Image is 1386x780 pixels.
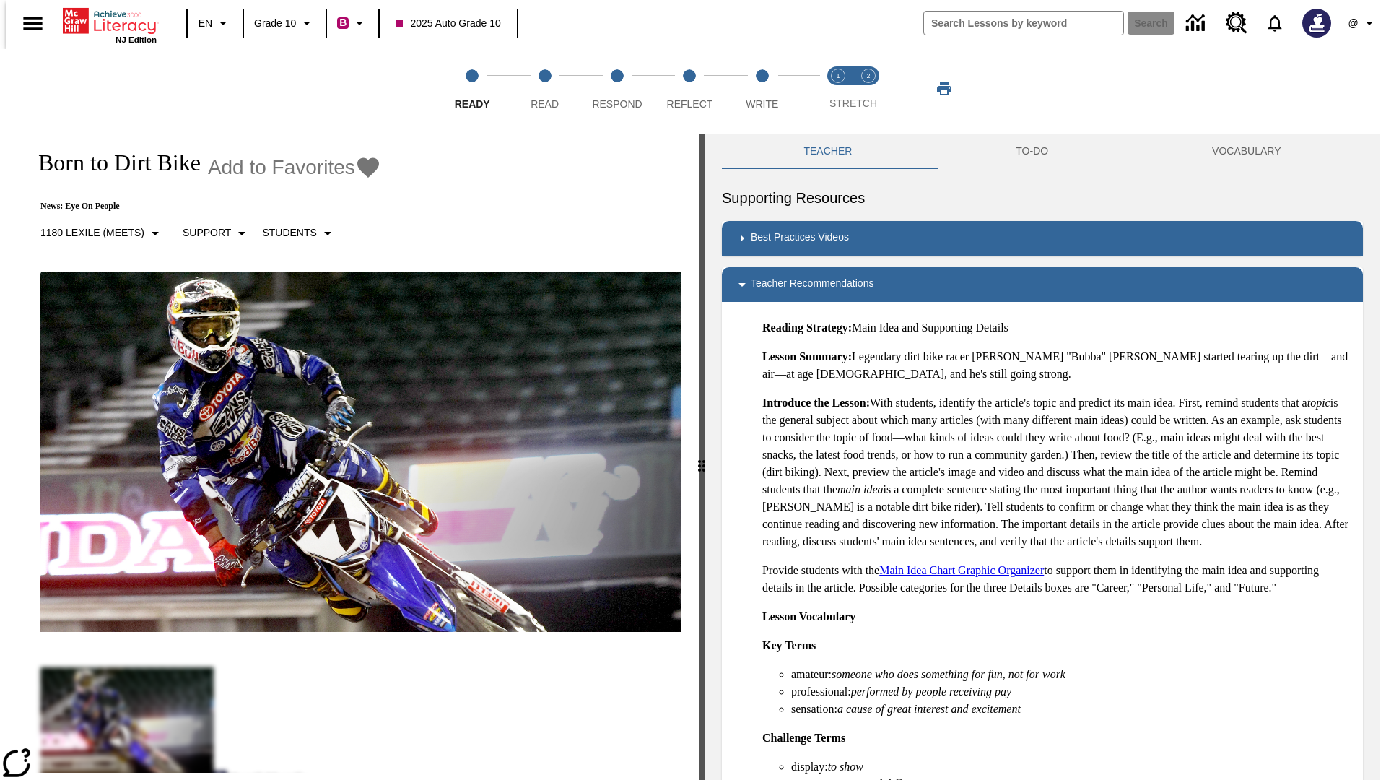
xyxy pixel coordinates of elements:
[832,668,1065,680] em: someone who does something for fun, not for work
[199,16,212,31] span: EN
[1177,4,1217,43] a: Data Center
[699,134,705,780] div: Press Enter or Spacebar and then press right and left arrow keys to move the slider
[762,348,1351,383] p: Legendary dirt bike racer [PERSON_NAME] "Bubba" [PERSON_NAME] started tearing up the dirt—and air...
[396,16,500,31] span: 2025 Auto Grade 10
[40,225,144,240] p: 1180 Lexile (Meets)
[791,666,1351,683] li: amateur:
[183,225,231,240] p: Support
[63,5,157,44] div: Home
[35,220,170,246] button: Select Lexile, 1180 Lexile (Meets)
[192,10,238,36] button: Language: EN, Select a language
[705,134,1380,780] div: activity
[762,610,855,623] strong: Lesson Vocabulary
[720,49,804,129] button: Write step 5 of 5
[722,267,1363,302] div: Teacher Recommendations
[254,16,296,31] span: Grade 10
[762,396,870,409] strong: Introduce the Lesson:
[1130,134,1363,169] button: VOCABULARY
[791,683,1351,701] li: professional:
[177,220,256,246] button: Scaffolds, Support
[762,350,852,363] strong: Lesson Summary:
[921,76,967,102] button: Print
[762,639,816,651] strong: Key Terms
[746,98,778,110] span: Write
[331,10,374,36] button: Boost Class color is violet red. Change class color
[722,134,1363,169] div: Instructional Panel Tabs
[934,134,1130,169] button: TO-DO
[455,98,490,110] span: Ready
[1294,4,1340,42] button: Select a new avatar
[648,49,731,129] button: Reflect step 4 of 5
[115,35,157,44] span: NJ Edition
[6,134,699,773] div: reading
[208,156,355,179] span: Add to Favorites
[751,230,849,247] p: Best Practices Videos
[762,321,852,334] strong: Reading Strategy:
[762,562,1351,597] p: Provide students with the to support them in identifying the main idea and supporting details in ...
[837,483,884,495] em: main idea
[847,49,889,129] button: Stretch Respond step 2 of 2
[836,72,840,79] text: 1
[751,276,873,293] p: Teacher Recommendations
[791,758,1351,776] li: display:
[817,49,859,129] button: Stretch Read step 1 of 2
[262,225,316,240] p: Students
[1217,4,1256,43] a: Resource Center, Will open in new tab
[23,149,201,176] h1: Born to Dirt Bike
[1340,10,1386,36] button: Profile/Settings
[667,98,713,110] span: Reflect
[866,72,870,79] text: 2
[722,186,1363,209] h6: Supporting Resources
[851,685,1011,698] em: performed by people receiving pay
[256,220,341,246] button: Select Student
[762,394,1351,550] p: With students, identify the article's topic and predict its main idea. First, remind students tha...
[575,49,659,129] button: Respond step 3 of 5
[430,49,514,129] button: Ready step 1 of 5
[722,134,934,169] button: Teacher
[722,221,1363,256] div: Best Practices Videos
[828,760,863,773] em: to show
[12,2,54,45] button: Open side menu
[829,97,877,109] span: STRETCH
[502,49,586,129] button: Read step 2 of 5
[1348,16,1358,31] span: @
[40,272,681,633] img: Motocross racer James Stewart flies through the air on his dirt bike.
[762,319,1351,337] p: Main Idea and Supporting Details
[248,10,321,36] button: Grade: Grade 10, Select a grade
[592,98,642,110] span: Respond
[208,155,381,180] button: Add to Favorites - Born to Dirt Bike
[339,14,346,32] span: B
[791,701,1351,718] li: sensation:
[23,201,381,212] p: News: Eye On People
[879,564,1044,576] a: Main Idea Chart Graphic Organizer
[837,703,1021,715] em: a cause of great interest and excitement
[1256,4,1294,42] a: Notifications
[924,12,1123,35] input: search field
[762,732,845,744] strong: Challenge Terms
[1307,396,1330,409] em: topic
[531,98,559,110] span: Read
[1302,9,1331,38] img: Avatar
